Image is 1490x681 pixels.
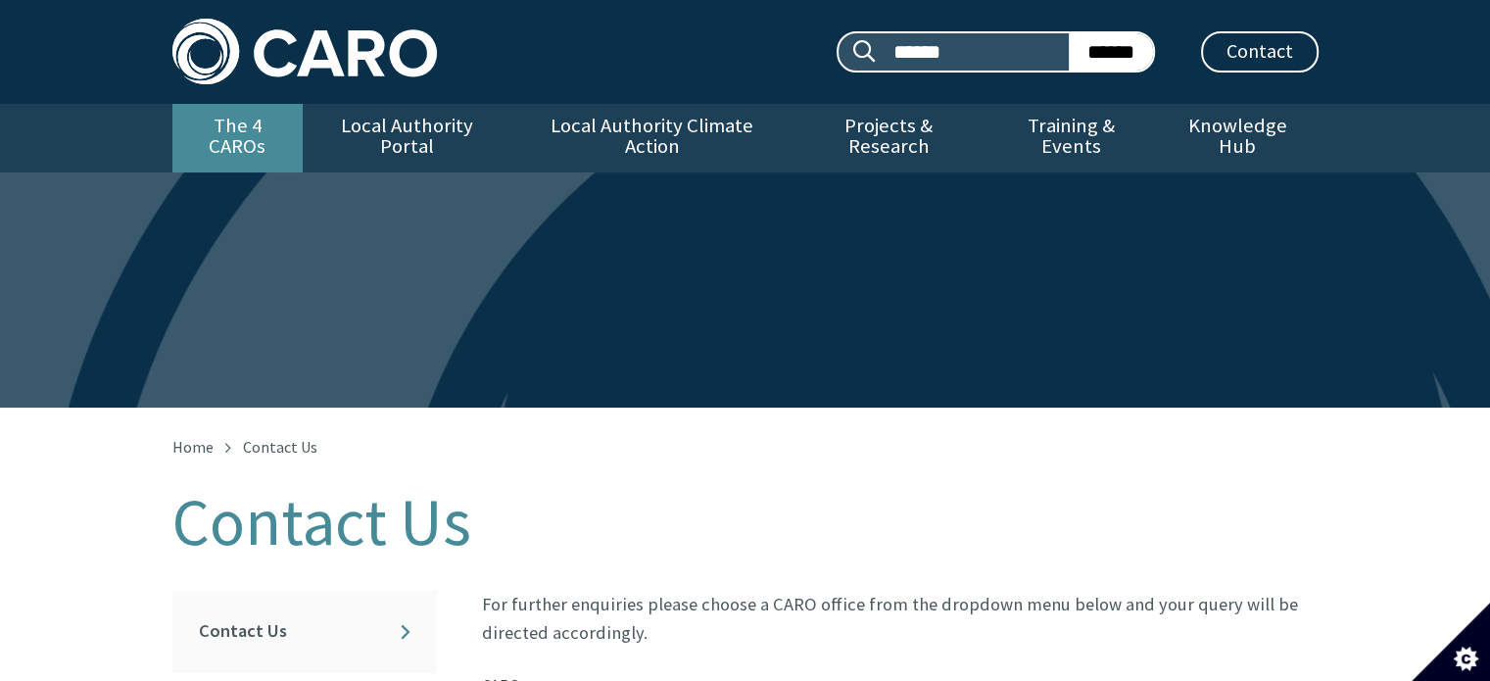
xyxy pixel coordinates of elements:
[1201,31,1319,73] a: Contact
[172,19,437,84] img: Caro logo
[303,104,512,172] a: Local Authority Portal
[482,590,1319,648] p: For further enquiries please choose a CARO office from the dropdown menu below and your query wil...
[196,608,413,655] a: Contact Us
[792,104,985,172] a: Projects & Research
[172,104,303,172] a: The 4 CAROs
[172,437,214,457] a: Home
[1157,104,1318,172] a: Knowledge Hub
[985,104,1157,172] a: Training & Events
[1412,603,1490,681] button: Set cookie preferences
[243,437,317,457] span: Contact Us
[512,104,792,172] a: Local Authority Climate Action
[172,486,1319,559] h1: Contact Us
